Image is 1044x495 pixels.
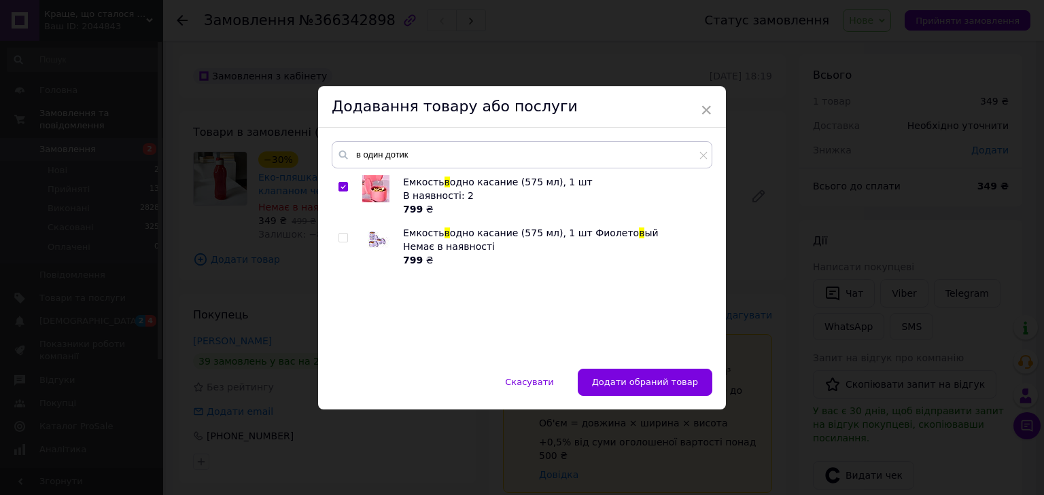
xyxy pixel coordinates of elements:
[403,204,423,215] b: 799
[403,255,423,265] b: 799
[592,377,698,387] span: Додати обраний товар
[403,240,705,253] div: Немає в наявності
[700,98,712,122] span: ×
[578,369,712,396] button: Додати обраний товар
[362,226,389,253] img: Емкость в одно касание (575 мл), 1 шт Фиолетовый
[505,377,553,387] span: Скасувати
[332,141,712,168] input: Пошук за товарами та послугами
[450,227,639,238] span: одно касание (575 мл), 1 шт Фиолето
[639,227,644,238] span: в
[403,202,705,216] div: ₴
[362,175,389,202] img: Емкость в одно касание (575 мл), 1 шт
[644,227,658,238] span: ый
[445,227,450,238] span: в
[403,227,445,238] span: Емкость
[403,253,705,267] div: ₴
[403,177,445,187] span: Емкость
[445,177,450,187] span: в
[450,177,593,187] span: одно касание (575 мл), 1 шт
[318,86,726,128] div: Додавання товару або послуги
[403,189,705,202] div: В наявності: 2
[491,369,568,396] button: Скасувати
